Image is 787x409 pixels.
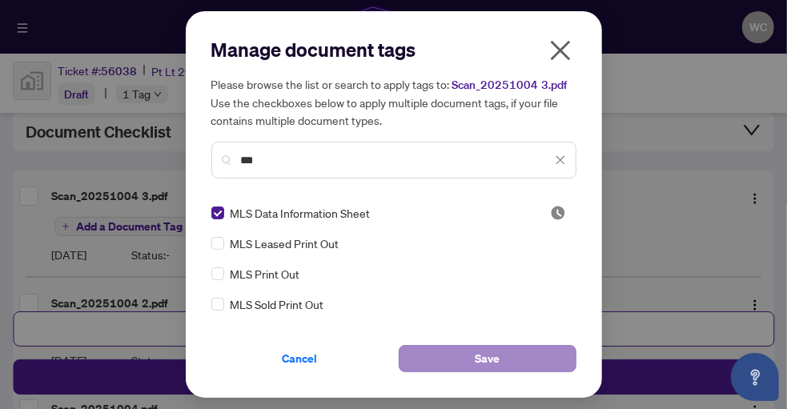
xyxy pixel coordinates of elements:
[399,345,576,372] button: Save
[550,205,566,221] img: status
[452,78,568,92] span: Scan_20251004 3.pdf
[555,154,566,166] span: close
[283,346,318,371] span: Cancel
[211,37,576,62] h2: Manage document tags
[211,345,389,372] button: Cancel
[731,353,779,401] button: Open asap
[548,38,573,63] span: close
[231,235,339,252] span: MLS Leased Print Out
[231,265,300,283] span: MLS Print Out
[211,75,576,129] h5: Please browse the list or search to apply tags to: Use the checkboxes below to apply multiple doc...
[231,204,371,222] span: MLS Data Information Sheet
[231,295,324,313] span: MLS Sold Print Out
[550,205,566,221] span: Pending Review
[475,346,500,371] span: Save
